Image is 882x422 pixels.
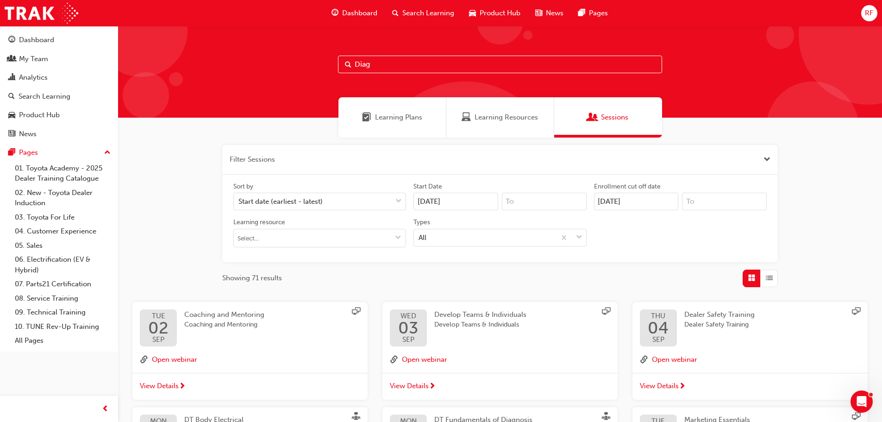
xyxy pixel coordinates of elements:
[402,354,447,366] button: Open webinar
[11,224,114,239] a: 04. Customer Experience
[576,232,582,244] span: down-icon
[528,4,571,23] a: news-iconNews
[763,154,770,165] button: Close the filter
[395,195,402,208] span: down-icon
[8,130,15,139] span: news-icon
[434,310,526,319] span: Develop Teams & Individuals
[11,210,114,225] a: 03. Toyota For Life
[640,309,860,346] a: THU04SEPDealer Safety TrainingDealer Safety Training
[652,354,697,366] button: Open webinar
[233,182,253,191] div: Sort by
[462,112,471,123] span: Learning Resources
[19,35,54,45] div: Dashboard
[4,88,114,105] a: Search Learning
[682,193,767,210] input: To
[385,4,462,23] a: search-iconSearch Learning
[184,310,264,319] span: Coaching and Mentoring
[648,313,669,320] span: THU
[11,320,114,334] a: 10. TUNE Rev-Up Training
[238,196,323,207] div: Start date (earliest - latest)
[429,383,436,391] span: next-icon
[766,273,773,283] span: List
[8,36,15,44] span: guage-icon
[11,239,114,253] a: 05. Sales
[332,7,338,19] span: guage-icon
[594,182,661,191] div: Enrollment cut off date
[748,273,755,283] span: Grid
[578,7,585,19] span: pages-icon
[104,147,111,159] span: up-icon
[8,93,15,101] span: search-icon
[8,111,15,120] span: car-icon
[480,8,520,19] span: Product Hub
[413,218,430,227] div: Types
[398,313,418,320] span: WED
[852,307,860,317] span: sessionType_ONLINE_URL-icon
[601,112,628,123] span: Sessions
[324,4,385,23] a: guage-iconDashboard
[352,307,360,317] span: sessionType_ONLINE_URL-icon
[462,4,528,23] a: car-iconProduct Hub
[148,336,169,343] span: SEP
[11,291,114,306] a: 08. Service Training
[684,310,755,319] span: Dealer Safety Training
[382,302,618,400] button: WED03SEPDevelop Teams & IndividualsDevelop Teams & Individualslink-iconOpen webinarView Details
[679,383,686,391] span: next-icon
[640,354,648,366] span: link-icon
[102,403,109,415] span: prev-icon
[390,309,610,346] a: WED03SEPDevelop Teams & IndividualsDevelop Teams & Individuals
[233,218,285,227] div: Learning resource
[392,7,399,19] span: search-icon
[395,234,401,242] span: down-icon
[11,186,114,210] a: 02. New - Toyota Dealer Induction
[391,229,406,247] button: toggle menu
[19,110,60,120] div: Product Hub
[11,277,114,291] a: 07. Parts21 Certification
[132,302,368,400] button: TUE02SEPCoaching and MentoringCoaching and Mentoringlink-iconOpen webinarView Details
[342,8,377,19] span: Dashboard
[4,107,114,124] a: Product Hub
[4,144,114,161] button: Pages
[19,72,48,83] div: Analytics
[152,354,197,366] button: Open webinar
[398,320,418,336] span: 03
[602,307,610,317] span: sessionType_ONLINE_URL-icon
[419,232,426,243] div: All
[413,182,442,191] div: Start Date
[446,97,554,138] a: Learning ResourcesLearning Resources
[413,193,498,210] input: Start Date
[4,50,114,68] a: My Team
[588,112,597,123] span: Sessions
[382,373,618,400] a: View Details
[19,54,48,64] div: My Team
[8,74,15,82] span: chart-icon
[179,383,186,391] span: next-icon
[554,97,662,138] a: SessionsSessions
[4,126,114,143] a: News
[8,55,15,63] span: people-icon
[5,3,78,24] img: Trak
[11,252,114,277] a: 06. Electrification (EV & Hybrid)
[546,8,563,19] span: News
[684,320,755,330] span: Dealer Safety Training
[502,193,587,210] input: To
[861,5,877,21] button: RF
[140,309,360,346] a: TUE02SEPCoaching and MentoringCoaching and Mentoring
[345,59,351,70] span: Search
[184,320,264,330] span: Coaching and Mentoring
[19,91,70,102] div: Search Learning
[434,320,526,330] span: Develop Teams & Individuals
[362,112,371,123] span: Learning Plans
[338,97,446,138] a: Learning PlansLearning Plans
[589,8,608,19] span: Pages
[140,381,179,391] span: View Details
[390,354,398,366] span: link-icon
[11,305,114,320] a: 09. Technical Training
[648,336,669,343] span: SEP
[148,320,169,336] span: 02
[148,313,169,320] span: TUE
[4,31,114,49] a: Dashboard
